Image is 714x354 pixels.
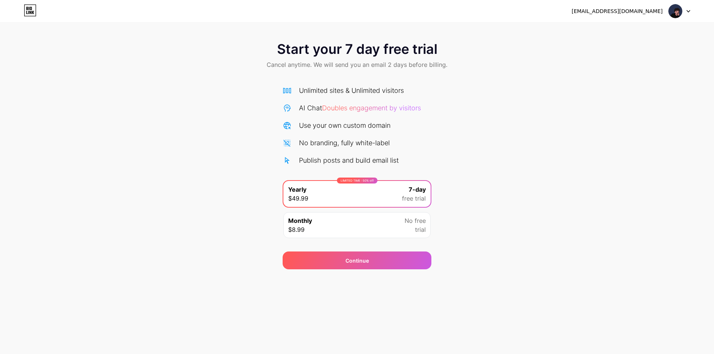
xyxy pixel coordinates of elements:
div: AI Chat [299,103,421,113]
span: Doubles engagement by visitors [322,104,421,112]
span: $8.99 [288,225,305,234]
span: free trial [402,194,426,203]
span: Yearly [288,185,306,194]
span: Start your 7 day free trial [277,42,437,56]
div: [EMAIL_ADDRESS][DOMAIN_NAME] [572,7,663,15]
span: Cancel anytime. We will send you an email 2 days before billing. [267,60,447,69]
span: Monthly [288,216,312,225]
div: Unlimited sites & Unlimited visitors [299,85,404,95]
span: Continue [345,257,369,264]
img: Vy Phan [668,4,682,18]
div: Publish posts and build email list [299,155,399,165]
span: No free [405,216,426,225]
span: trial [415,225,426,234]
div: Use your own custom domain [299,120,390,130]
div: No branding, fully white-label [299,138,390,148]
span: 7-day [409,185,426,194]
div: LIMITED TIME : 50% off [337,178,377,184]
span: $49.99 [288,194,308,203]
